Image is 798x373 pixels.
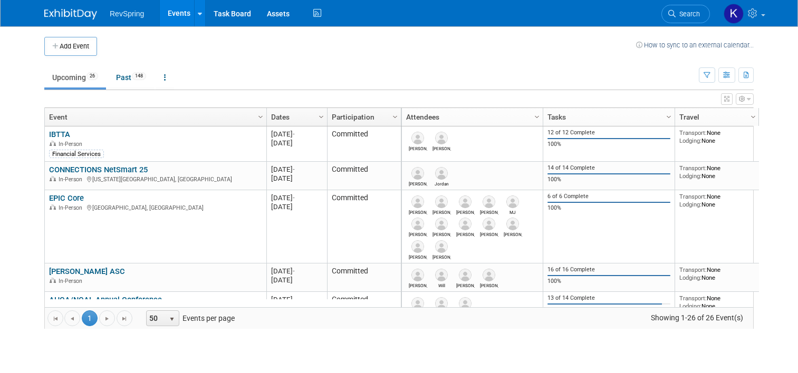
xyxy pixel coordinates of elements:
[293,194,295,202] span: -
[432,253,451,260] div: Christopher Schafer
[480,281,498,288] div: Adam Sanborn
[456,281,475,288] div: Raymond Vogel
[679,164,755,180] div: None None
[641,310,753,325] span: Showing 1-26 of 26 Event(s)
[432,208,451,215] div: Kennon Askew
[459,218,472,230] img: Jennifer Hartzler
[327,126,401,162] td: Committed
[59,278,85,284] span: In-Person
[120,315,129,323] span: Go to the last page
[679,295,707,302] span: Transport:
[679,172,701,180] span: Lodging:
[271,130,322,139] div: [DATE]
[411,218,424,230] img: Jeff Buschow
[547,278,671,285] div: 100%
[110,9,144,18] span: RevSpring
[271,139,322,148] div: [DATE]
[506,195,519,208] img: MJ Valeri
[317,113,325,121] span: Column Settings
[547,108,668,126] a: Tasks
[255,108,267,124] a: Column Settings
[459,269,472,281] img: Raymond Vogel
[679,193,755,208] div: None None
[480,230,498,237] div: David McCullough
[664,108,675,124] a: Column Settings
[435,240,448,253] img: Christopher Schafer
[271,267,322,276] div: [DATE]
[547,141,671,148] div: 100%
[661,5,710,23] a: Search
[49,267,125,276] a: [PERSON_NAME] ASC
[679,137,701,144] span: Lodging:
[533,113,541,121] span: Column Settings
[679,295,755,310] div: None None
[483,218,495,230] img: David McCullough
[293,130,295,138] span: -
[49,174,262,183] div: [US_STATE][GEOGRAPHIC_DATA], [GEOGRAPHIC_DATA]
[271,165,322,174] div: [DATE]
[459,297,472,310] img: Matthew Radley
[432,230,451,237] div: Scott Cyliax
[679,129,755,144] div: None None
[271,202,322,211] div: [DATE]
[679,201,701,208] span: Lodging:
[327,162,401,190] td: Committed
[409,253,427,260] div: Daniel Harris
[411,297,424,310] img: Eric Langlee
[483,269,495,281] img: Adam Sanborn
[108,67,154,87] a: Past148
[327,263,401,292] td: Committed
[435,297,448,310] img: Jordan Sota
[293,296,295,303] span: -
[432,180,451,186] div: Jordan Sota
[724,4,744,24] img: Kelsey Culver
[390,108,401,124] a: Column Settings
[547,204,671,212] div: 100%
[547,176,671,183] div: 100%
[432,144,451,151] div: Chris Cochran
[50,176,56,181] img: In-Person Event
[271,276,322,284] div: [DATE]
[411,167,424,180] img: Eric Langlee
[256,113,265,121] span: Column Settings
[432,281,451,288] div: Will Spears
[679,266,707,273] span: Transport:
[44,9,97,19] img: ExhibitDay
[547,295,671,302] div: 13 of 14 Complete
[480,208,498,215] div: Nick Nunez
[749,113,757,121] span: Column Settings
[547,129,671,136] div: 12 of 12 Complete
[271,108,320,126] a: Dates
[49,193,84,203] a: EPIC Core
[679,164,707,172] span: Transport:
[435,218,448,230] img: Scott Cyliax
[547,193,671,200] div: 6 of 6 Complete
[679,302,701,310] span: Lodging:
[103,315,111,323] span: Go to the next page
[271,174,322,183] div: [DATE]
[409,144,427,151] div: Jeff Borja
[50,204,56,210] img: In-Person Event
[271,295,322,304] div: [DATE]
[547,164,671,172] div: 14 of 14 Complete
[44,67,106,87] a: Upcoming26
[327,190,401,263] td: Committed
[435,132,448,144] img: Chris Cochran
[409,230,427,237] div: Jeff Buschow
[59,141,85,148] span: In-Person
[665,113,673,121] span: Column Settings
[49,165,148,174] a: CONNECTIONS NetSmart 25
[49,150,104,158] div: Financial Services
[456,208,475,215] div: Nicole Rogas
[293,165,295,173] span: -
[327,292,401,320] td: Committed
[435,269,448,281] img: Will Spears
[47,310,63,326] a: Go to the first page
[293,267,295,275] span: -
[68,315,76,323] span: Go to the previous page
[316,108,328,124] a: Column Settings
[86,72,98,80] span: 26
[748,108,759,124] a: Column Settings
[679,266,755,281] div: None None
[49,130,70,139] a: IBTTA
